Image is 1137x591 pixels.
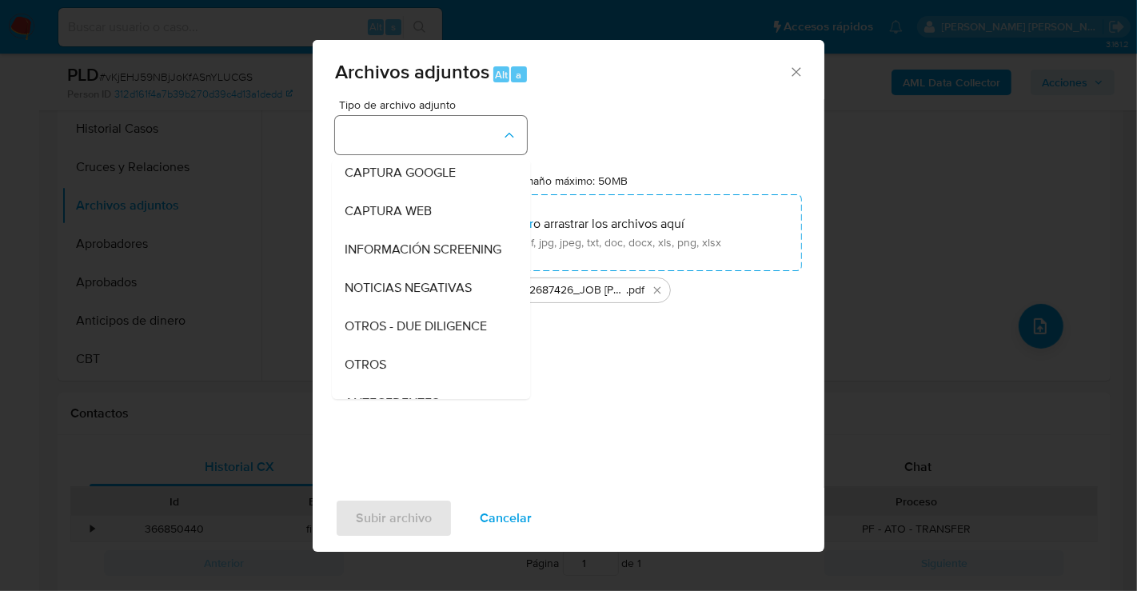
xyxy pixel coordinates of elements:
span: OTROS [345,357,386,373]
span: 222687426_JOB [PERSON_NAME] RODRIGUEZ_SEP25 [517,282,626,298]
span: ANTECEDENTES [345,395,439,411]
span: INFORMACIÓN SCREENING [345,242,501,258]
button: Cerrar [788,64,803,78]
button: Eliminar 222687426_JOB DANIEL GARCIA RODRIGUEZ_SEP25.pdf [648,281,667,300]
button: Cancelar [459,499,553,537]
span: CAPTURA WEB [345,203,432,219]
span: OTROS - DUE DILIGENCE [345,318,487,334]
span: a [516,67,521,82]
ul: Archivos seleccionados [335,271,802,303]
span: Archivos adjuntos [335,58,489,86]
span: Tipo de archivo adjunto [339,99,531,110]
span: CAPTURA GOOGLE [345,165,456,181]
span: .pdf [626,282,644,298]
label: Tamaño máximo: 50MB [514,174,628,188]
span: Alt [495,67,508,82]
span: NOTICIAS NEGATIVAS [345,280,472,296]
span: Cancelar [480,501,532,536]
